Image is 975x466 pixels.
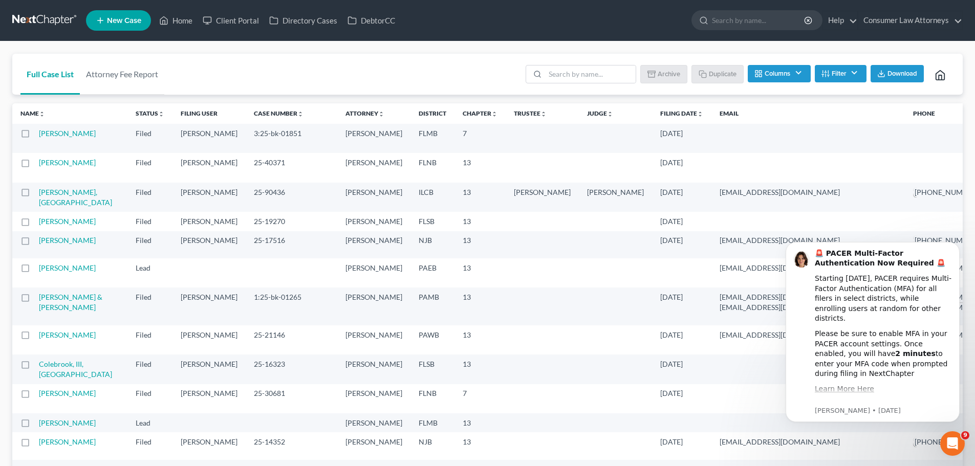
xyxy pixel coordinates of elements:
button: Columns [748,65,810,82]
td: Filed [127,287,172,325]
td: Filed [127,325,172,354]
td: 13 [454,354,506,384]
a: Attorneyunfold_more [345,109,384,117]
td: [PERSON_NAME] [337,287,410,325]
a: [PERSON_NAME], [GEOGRAPHIC_DATA] [39,188,112,207]
td: Filed [127,183,172,212]
td: Filed [127,231,172,258]
td: 7 [454,384,506,413]
pre: [EMAIL_ADDRESS][DOMAIN_NAME] [720,187,897,197]
td: Filed [127,153,172,182]
td: NJB [410,231,454,258]
td: [PERSON_NAME] [337,432,410,459]
i: unfold_more [607,111,613,117]
a: Case Numberunfold_more [254,109,304,117]
a: [PERSON_NAME] [39,158,96,167]
a: Judgeunfold_more [587,109,613,117]
i: unfold_more [158,111,164,117]
td: [DATE] [652,231,711,258]
td: [DATE] [652,354,711,384]
a: [PERSON_NAME] [39,263,96,272]
td: PAWB [410,325,454,354]
a: Chapterunfold_more [463,109,497,117]
a: [PERSON_NAME] [39,217,96,226]
a: Attorney Fee Report [80,54,164,95]
input: Search by name... [545,65,636,83]
td: FLSB [410,354,454,384]
span: New Case [107,17,141,25]
pre: [EMAIL_ADDRESS][DOMAIN_NAME] [720,263,897,273]
td: 13 [454,153,506,182]
span: Download [887,70,917,78]
a: Trusteeunfold_more [514,109,547,117]
td: [DATE] [652,212,711,231]
td: [DATE] [652,287,711,325]
td: [PERSON_NAME] [506,183,579,212]
td: [PERSON_NAME] [172,183,246,212]
td: 13 [454,258,506,287]
td: Filed [127,384,172,413]
a: Filing Dateunfold_more [660,109,703,117]
td: [DATE] [652,183,711,212]
iframe: Intercom notifications message [770,227,975,438]
a: [PERSON_NAME] [39,437,96,446]
td: 25-40371 [246,153,337,182]
a: Help [823,11,857,30]
td: FLSB [410,212,454,231]
iframe: Intercom live chat [940,431,965,456]
i: unfold_more [39,111,45,117]
td: [DATE] [652,124,711,153]
td: 1:25-bk-01265 [246,287,337,325]
td: FLNB [410,153,454,182]
pre: [EMAIL_ADDRESS][DOMAIN_NAME] [EMAIL_ADDRESS][DOMAIN_NAME] [720,292,897,313]
a: DebtorCC [342,11,400,30]
td: 25-19270 [246,212,337,231]
td: ILCB [410,183,454,212]
td: [PERSON_NAME] [337,124,410,153]
td: [PERSON_NAME] [337,153,410,182]
td: 13 [454,325,506,354]
td: 13 [454,183,506,212]
td: 7 [454,124,506,153]
td: [DATE] [652,153,711,182]
td: PAMB [410,287,454,325]
th: District [410,103,454,124]
td: [PERSON_NAME] [172,212,246,231]
td: PAEB [410,258,454,287]
td: 13 [454,432,506,459]
pre: [EMAIL_ADDRESS][DOMAIN_NAME] [720,437,897,447]
i: unfold_more [297,111,304,117]
td: Filed [127,124,172,153]
a: [PERSON_NAME] & [PERSON_NAME] [39,293,102,312]
td: [PERSON_NAME] [172,153,246,182]
td: [PERSON_NAME] [337,384,410,413]
a: Client Portal [198,11,264,30]
td: [PERSON_NAME] [172,354,246,384]
a: [PERSON_NAME] [39,236,96,245]
td: [PERSON_NAME] [172,432,246,459]
td: 13 [454,231,506,258]
td: [PERSON_NAME] [337,413,410,432]
a: Full Case List [20,54,80,95]
i: unfold_more [491,111,497,117]
td: [PERSON_NAME] [172,384,246,413]
td: Filed [127,432,172,459]
a: Statusunfold_more [136,109,164,117]
input: Search by name... [712,11,806,30]
th: Filing User [172,103,246,124]
td: Lead [127,258,172,287]
td: [DATE] [652,432,711,459]
i: unfold_more [540,111,547,117]
td: 13 [454,413,506,432]
button: Filter [815,65,866,82]
td: Filed [127,212,172,231]
td: 3:25-bk-01851 [246,124,337,153]
td: [PERSON_NAME] [337,231,410,258]
td: FLNB [410,384,454,413]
